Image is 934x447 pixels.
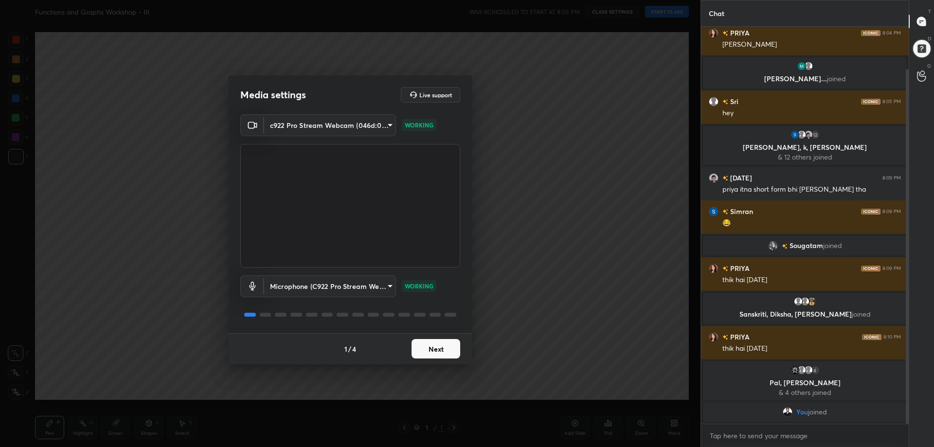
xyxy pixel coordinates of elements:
h5: Live support [419,92,452,98]
div: 8:04 PM [882,30,901,36]
img: no-rating-badge.077c3623.svg [782,244,788,249]
span: Sougatam [790,242,823,250]
img: a413fdfc6a2c4471aef9f7a688039b0e.46386429_3 [790,130,800,140]
div: thik hai [DATE] [722,344,901,354]
img: default.png [797,130,807,140]
div: hey [722,108,901,118]
img: e6997514e6884776b43abdea56306731.jpg [709,173,718,183]
span: joined [852,309,871,319]
span: joined [827,74,846,83]
p: WORKING [405,282,433,290]
div: grid [701,27,909,424]
h4: 4 [352,344,356,354]
p: Pal, [PERSON_NAME] [709,379,900,387]
img: 1c09848962704c2c93b45c2bf87dea3f.jpg [783,407,792,417]
div: 8:09 PM [882,209,901,215]
p: D [928,35,931,42]
p: & 4 others joined [709,389,900,396]
img: 403745f5b2a1460486133cd4ca4926d7.None [790,365,800,375]
div: 8:10 PM [883,334,901,340]
div: 4 [810,365,820,375]
p: G [927,62,931,70]
div: c922 Pro Stream Webcam (046d:085c) [264,114,396,136]
img: default.png [709,97,718,107]
img: iconic-dark.1390631f.png [862,334,881,340]
img: default.png [797,365,807,375]
img: iconic-dark.1390631f.png [861,266,880,271]
p: T [928,8,931,15]
h6: Sri [728,96,738,107]
span: joined [808,408,827,416]
p: [PERSON_NAME], k, [PERSON_NAME] [709,143,900,151]
p: Sanskriti, Diksha, [PERSON_NAME] [709,310,900,318]
img: iconic-dark.1390631f.png [861,30,880,36]
img: 3 [709,332,718,342]
img: no-rating-badge.077c3623.svg [722,99,728,105]
img: no-rating-badge.077c3623.svg [722,31,728,36]
img: default.png [804,365,813,375]
h4: / [348,344,351,354]
p: & 12 others joined [709,153,900,161]
p: [PERSON_NAME]... [709,75,900,83]
div: 8:09 PM [882,175,901,181]
p: WORKING [405,121,433,129]
div: 12 [810,130,820,140]
img: iconic-dark.1390631f.png [861,99,880,105]
div: 8:09 PM [882,266,901,271]
img: 3 [709,28,718,38]
img: default.png [804,61,813,71]
img: no-rating-badge.077c3623.svg [722,266,728,271]
div: thik hai [DATE] [722,275,901,285]
img: default.png [793,297,803,306]
img: d5c47d16c5594a67a612d5a818d5b3b6.jpg [768,241,778,250]
div: 8:05 PM [882,99,901,105]
img: iconic-dark.1390631f.png [861,209,880,215]
div: 😂 [722,218,901,228]
div: priya itna short form bhi [PERSON_NAME] tha [722,185,901,195]
img: 57d9fac447b04cf8b554d7a9aa357698.10130306_3 [797,61,807,71]
img: no-rating-badge.077c3623.svg [722,176,728,181]
span: You [796,408,808,416]
h6: Simran [728,206,753,216]
p: Chat [701,0,732,26]
img: 3 [709,264,718,273]
img: e6997514e6884776b43abdea56306731.jpg [804,130,813,140]
img: no-rating-badge.077c3623.svg [722,335,728,340]
h6: PRIYA [728,332,750,342]
h6: PRIYA [728,263,750,273]
h4: 1 [344,344,347,354]
h6: [DATE] [728,173,752,183]
img: no-rating-badge.077c3623.svg [722,209,728,215]
div: c922 Pro Stream Webcam (046d:085c) [264,275,396,297]
button: Next [412,339,460,358]
img: default.png [800,297,810,306]
img: a413fdfc6a2c4471aef9f7a688039b0e.46386429_3 [709,207,718,216]
h6: PRIYA [728,28,750,38]
h2: Media settings [240,89,306,101]
div: [PERSON_NAME] [722,40,901,50]
img: 2cc9ff24ae434d4faa1a06648c10ca91.jpg [807,297,817,306]
span: joined [823,242,842,250]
